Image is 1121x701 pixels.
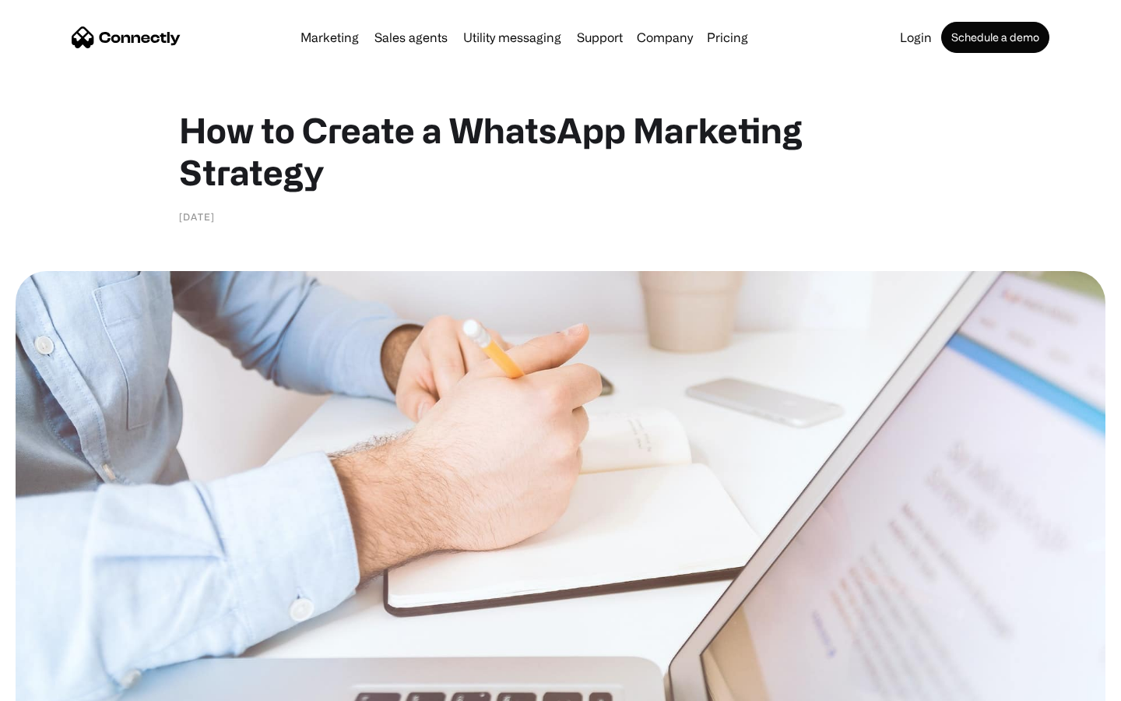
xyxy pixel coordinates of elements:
h1: How to Create a WhatsApp Marketing Strategy [179,109,942,193]
a: Marketing [294,31,365,44]
ul: Language list [31,674,93,696]
div: Company [632,26,698,48]
a: Sales agents [368,31,454,44]
div: Company [637,26,693,48]
a: Schedule a demo [941,22,1049,53]
a: Support [571,31,629,44]
div: [DATE] [179,209,215,224]
aside: Language selected: English [16,674,93,696]
a: Utility messaging [457,31,568,44]
a: home [72,26,181,49]
a: Login [894,31,938,44]
a: Pricing [701,31,754,44]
